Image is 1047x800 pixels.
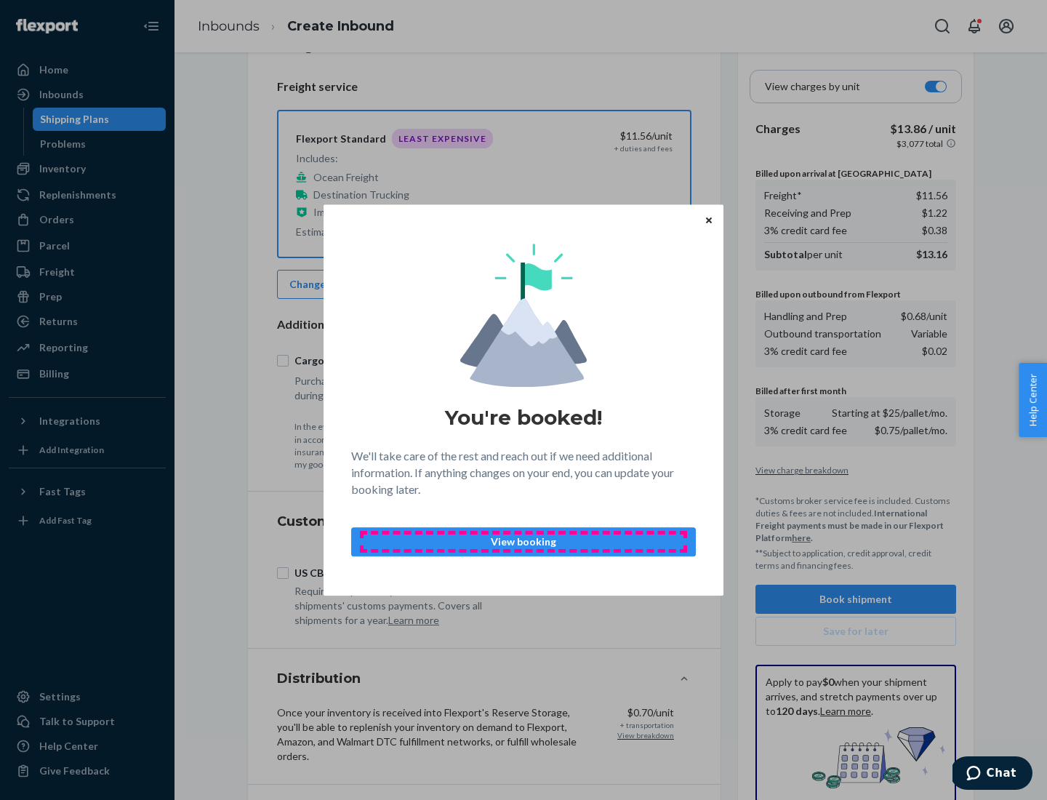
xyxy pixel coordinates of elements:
[364,535,683,549] p: View booking
[351,527,696,556] button: View booking
[351,448,696,498] p: We'll take care of the rest and reach out if we need additional information. If anything changes ...
[702,212,716,228] button: Close
[34,10,64,23] span: Chat
[445,404,602,431] h1: You're booked!
[460,244,587,387] img: svg+xml,%3Csvg%20viewBox%3D%220%200%20174%20197%22%20fill%3D%22none%22%20xmlns%3D%22http%3A%2F%2F...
